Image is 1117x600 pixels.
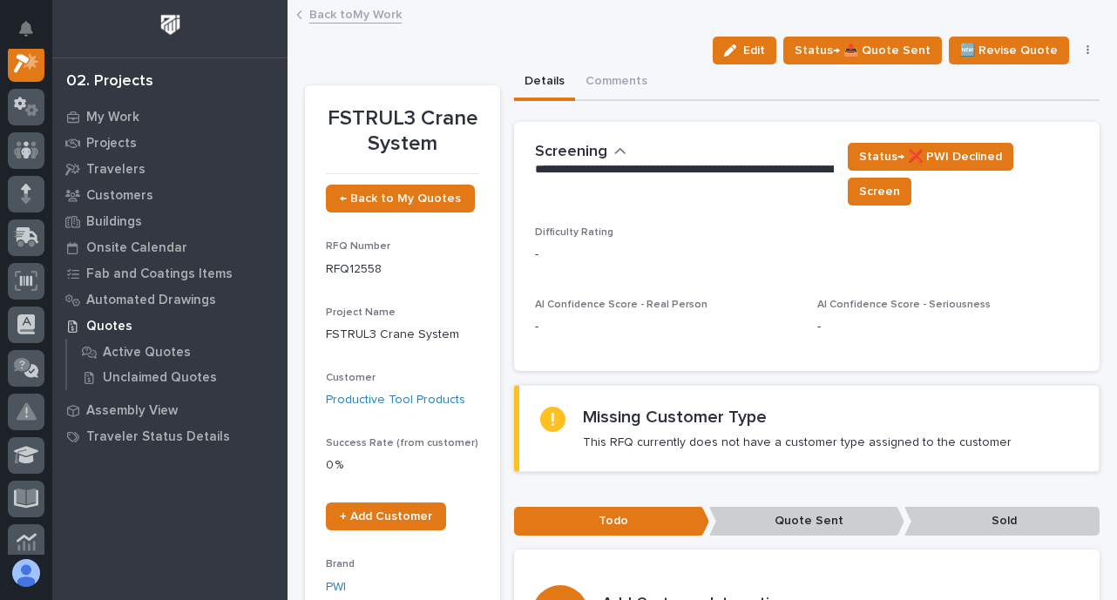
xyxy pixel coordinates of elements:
[103,345,191,361] p: Active Quotes
[904,507,1100,536] p: Sold
[817,300,991,310] span: AI Confidence Score - Seriousness
[535,227,613,238] span: Difficulty Rating
[52,423,288,449] a: Traveler Status Details
[795,40,931,61] span: Status→ 📤 Quote Sent
[52,104,288,130] a: My Work
[743,43,765,58] span: Edit
[848,178,911,206] button: Screen
[326,578,346,597] a: PWI
[326,502,446,530] a: + Add Customer
[86,214,142,230] p: Buildings
[22,21,44,49] div: Notifications
[535,300,707,310] span: AI Confidence Score - Real Person
[86,188,153,204] p: Customers
[575,64,658,101] button: Comments
[86,110,139,125] p: My Work
[713,37,776,64] button: Edit
[326,373,376,383] span: Customer
[783,37,942,64] button: Status→ 📤 Quote Sent
[514,64,575,101] button: Details
[326,185,475,212] a: ← Back to My Quotes
[340,510,432,522] span: + Add Customer
[326,260,479,279] p: RFQ12558
[326,241,390,252] span: RFQ Number
[52,287,288,313] a: Automated Drawings
[514,507,709,536] p: Todo
[67,365,288,389] a: Unclaimed Quotes
[309,3,402,24] a: Back toMy Work
[960,40,1058,61] span: 🆕 Revise Quote
[848,143,1013,171] button: Status→ ❌ PWI Declined
[86,136,137,152] p: Projects
[86,319,132,334] p: Quotes
[340,192,461,205] span: ← Back to My Quotes
[86,429,230,445] p: Traveler Status Details
[535,143,607,162] h2: Screening
[326,106,479,157] p: FSTRUL3 Crane System
[154,9,186,41] img: Workspace Logo
[67,340,288,364] a: Active Quotes
[52,313,288,339] a: Quotes
[535,246,1079,264] p: -
[86,240,187,256] p: Onsite Calendar
[52,234,288,260] a: Onsite Calendar
[535,143,626,162] button: Screening
[86,162,146,178] p: Travelers
[103,370,217,386] p: Unclaimed Quotes
[66,72,153,91] div: 02. Projects
[52,130,288,156] a: Projects
[326,438,478,448] span: Success Rate (from customer)
[859,146,1002,167] span: Status→ ❌ PWI Declined
[326,559,355,570] span: Brand
[52,156,288,182] a: Travelers
[86,266,233,282] p: Fab and Coatings Items
[326,326,479,344] p: FSTRUL3 Crane System
[709,507,904,536] p: Quote Sent
[535,318,796,336] p: -
[326,307,396,318] span: Project Name
[583,435,1012,450] p: This RFQ currently does not have a customer type assigned to the customer
[326,391,465,409] a: Productive Tool Products
[86,403,178,419] p: Assembly View
[8,555,44,591] button: users-avatar
[326,456,479,475] p: 0 %
[583,407,767,428] h2: Missing Customer Type
[52,397,288,423] a: Assembly View
[52,208,288,234] a: Buildings
[859,181,900,202] span: Screen
[52,182,288,208] a: Customers
[949,37,1069,64] button: 🆕 Revise Quote
[8,10,44,47] button: Notifications
[86,293,216,308] p: Automated Drawings
[52,260,288,287] a: Fab and Coatings Items
[817,318,1079,336] p: -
